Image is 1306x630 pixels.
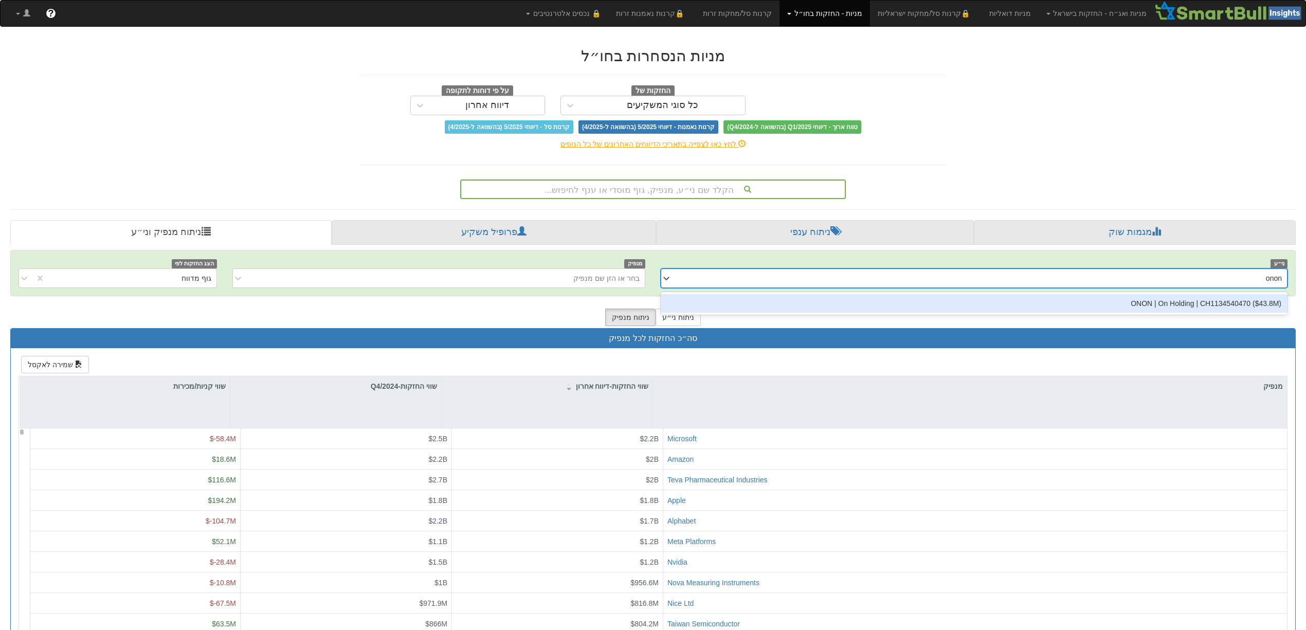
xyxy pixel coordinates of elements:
[425,620,447,628] span: $866M
[210,435,236,443] span: $-58.4M
[208,496,236,505] span: $194.2M
[38,1,64,26] a: ?
[212,620,236,628] span: $63.5M
[608,1,696,26] a: 🔒קרנות נאמנות זרות
[428,435,447,443] span: $2.5B
[667,434,697,444] button: Microsoft
[667,536,716,547] button: Meta Platforms
[19,334,1287,343] h3: סה״כ החזקות לכל מנפיק
[667,598,694,608] button: Nice Ltd
[172,259,217,268] span: הצג החזקות לפי
[779,1,870,26] a: מניות - החזקות בחו״ל
[982,1,1039,26] a: מניות דואליות
[653,376,1287,396] div: מנפיק
[667,516,696,526] button: Alphabet
[974,220,1296,245] a: מגמות שוק
[428,476,447,484] span: $2.7B
[21,356,89,373] button: שמירה לאקסל
[48,8,53,19] span: ?
[624,259,645,268] span: מנפיק
[723,120,861,134] span: טווח ארוך - דיווחי Q1/2025 (בהשוואה ל-Q4/2024)
[428,558,447,566] span: $1.5B
[667,578,759,588] button: Nova Measuring Instruments
[434,579,447,587] span: $1B
[646,455,659,463] span: $2B
[1271,259,1287,268] span: ני״ע
[465,100,509,111] div: דיווח אחרון
[428,537,447,546] span: $1.1B
[352,139,954,149] div: לחץ כאן לצפייה בתאריכי הדיווחים האחרונים של כל הגופים
[661,294,1287,313] div: ONON | On Holding | CH1134540470 ‎($43.8M‎)‎
[667,475,768,485] button: Teva Pharmaceutical Industries
[360,47,946,64] h2: מניות הנסחרות בחו״ל
[442,376,652,396] div: שווי החזקות-דיווח אחרון
[210,579,236,587] span: $-10.8M
[208,476,236,484] span: $116.6M
[461,181,845,198] div: הקלד שם ני״ע, מנפיק, גוף מוסדי או ענף לחיפוש...
[667,495,686,506] button: Apple
[518,1,608,26] a: 🔒 נכסים אלטרנטיבים
[210,558,236,566] span: $-28.4M
[420,599,447,607] span: $971.9M
[667,454,694,464] button: Amazon
[631,579,659,587] span: $956.6M
[627,100,698,111] div: כל סוגי המשקיעים
[631,620,659,628] span: $804.2M
[631,599,659,607] span: $816.8M
[428,517,447,525] span: $2.2B
[667,557,687,567] button: Nvidia
[230,376,441,396] div: שווי החזקות-Q4/2024
[656,309,701,326] button: ניתוח ני״ע
[640,537,659,546] span: $1.2B
[206,517,236,525] span: $-104.7M
[210,599,236,607] span: $-67.5M
[605,309,656,326] button: ניתוח מנפיק
[667,619,740,629] button: Taiwan Semiconductor
[640,435,659,443] span: $2.2B
[212,455,236,463] span: $18.6M
[656,220,974,245] a: ניתוח ענפי
[870,1,981,26] a: 🔒קרנות סל/מחקות ישראליות
[442,85,513,97] span: על פי דוחות לתקופה
[428,496,447,505] span: $1.8B
[640,496,659,505] span: $1.8B
[332,220,656,245] a: פרופיל משקיע
[695,1,779,26] a: קרנות סל/מחקות זרות
[640,517,659,525] span: $1.7B
[578,120,718,134] span: קרנות נאמנות - דיווחי 5/2025 (בהשוואה ל-4/2025)
[1154,1,1305,21] img: Smartbull
[640,558,659,566] span: $1.2B
[1039,1,1154,26] a: מניות ואג״ח - החזקות בישראל
[428,455,447,463] span: $2.2B
[573,273,640,283] div: בחר או הזן שם מנפיק
[212,537,236,546] span: $52.1M
[646,476,659,484] span: $2B
[631,85,675,97] span: החזקות של
[10,220,332,245] a: ניתוח מנפיק וני״ע
[445,120,573,134] span: קרנות סל - דיווחי 5/2025 (בהשוואה ל-4/2025)
[20,376,230,396] div: שווי קניות/מכירות
[182,273,211,283] div: גוף מדווח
